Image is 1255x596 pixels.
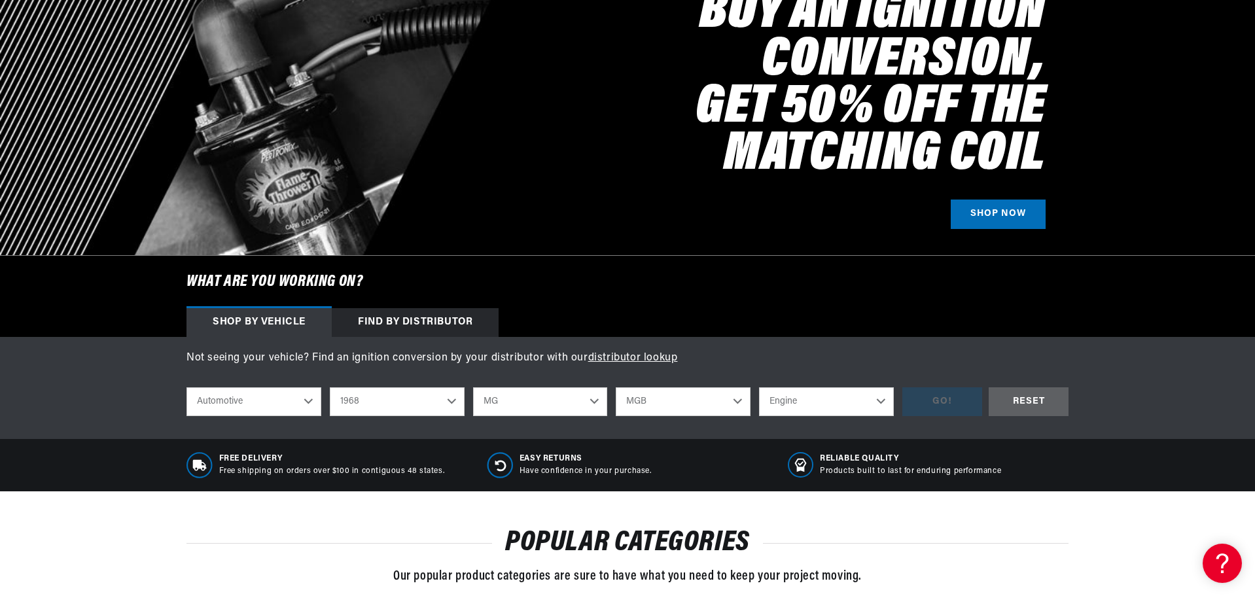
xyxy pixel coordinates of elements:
[759,387,894,416] select: Engine
[186,350,1069,367] p: Not seeing your vehicle? Find an ignition conversion by your distributor with our
[989,387,1069,417] div: RESET
[473,387,608,416] select: Make
[588,353,678,363] a: distributor lookup
[186,531,1069,555] h2: POPULAR CATEGORIES
[393,570,862,583] span: Our popular product categories are sure to have what you need to keep your project moving.
[186,387,321,416] select: Ride Type
[820,466,1001,477] p: Products built to last for enduring performance
[186,308,332,337] div: Shop by vehicle
[219,453,445,465] span: Free Delivery
[520,466,652,477] p: Have confidence in your purchase.
[330,387,465,416] select: Year
[951,200,1046,229] a: SHOP NOW
[820,453,1001,465] span: RELIABLE QUALITY
[219,466,445,477] p: Free shipping on orders over $100 in contiguous 48 states.
[332,308,499,337] div: Find by Distributor
[520,453,652,465] span: Easy Returns
[154,256,1101,308] h6: What are you working on?
[616,387,751,416] select: Model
